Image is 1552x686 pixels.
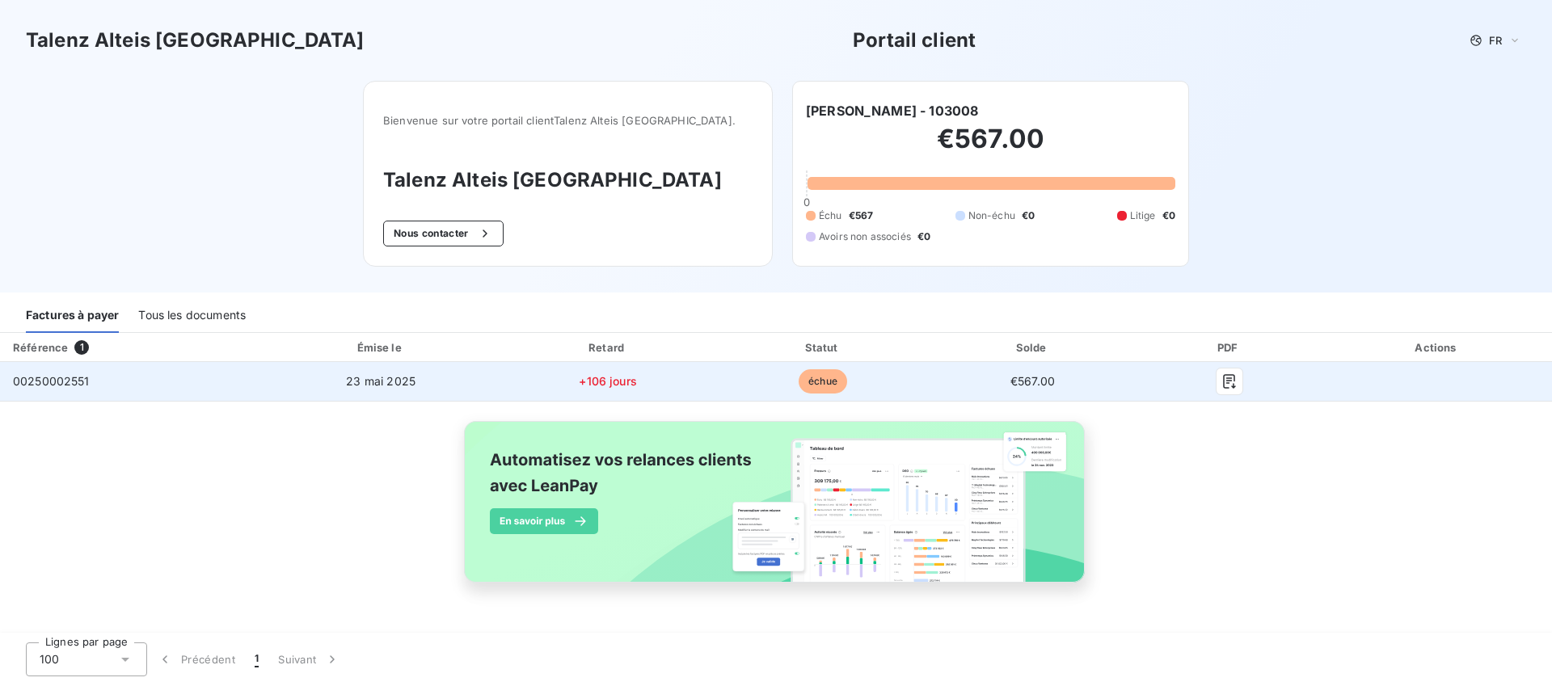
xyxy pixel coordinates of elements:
[13,374,90,388] span: 00250002551
[1022,208,1035,223] span: €0
[806,101,978,120] h6: [PERSON_NAME] - 103008
[1130,208,1156,223] span: Litige
[1489,34,1502,47] span: FR
[1140,339,1319,356] div: PDF
[383,166,753,195] h3: Talenz Alteis [GEOGRAPHIC_DATA]
[968,208,1015,223] span: Non-échu
[138,299,246,333] div: Tous les documents
[1010,374,1055,388] span: €567.00
[1326,339,1549,356] div: Actions
[720,339,926,356] div: Statut
[13,341,68,354] div: Référence
[917,229,930,244] span: €0
[819,229,911,244] span: Avoirs non associés
[853,26,976,55] h3: Portail client
[346,374,415,388] span: 23 mai 2025
[803,196,810,208] span: 0
[26,26,365,55] h3: Talenz Alteis [GEOGRAPHIC_DATA]
[806,123,1175,171] h2: €567.00
[74,340,89,355] span: 1
[383,114,753,127] span: Bienvenue sur votre portail client Talenz Alteis [GEOGRAPHIC_DATA] .
[932,339,1132,356] div: Solde
[40,651,59,667] span: 100
[1162,208,1175,223] span: €0
[26,299,119,333] div: Factures à payer
[819,208,842,223] span: Échu
[245,642,268,676] button: 1
[147,642,245,676] button: Précédent
[449,411,1103,610] img: banner
[266,339,496,356] div: Émise le
[503,339,714,356] div: Retard
[255,651,259,667] span: 1
[579,374,637,388] span: +106 jours
[799,369,847,394] span: échue
[268,642,350,676] button: Suivant
[849,208,874,223] span: €567
[383,221,503,246] button: Nous contacter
